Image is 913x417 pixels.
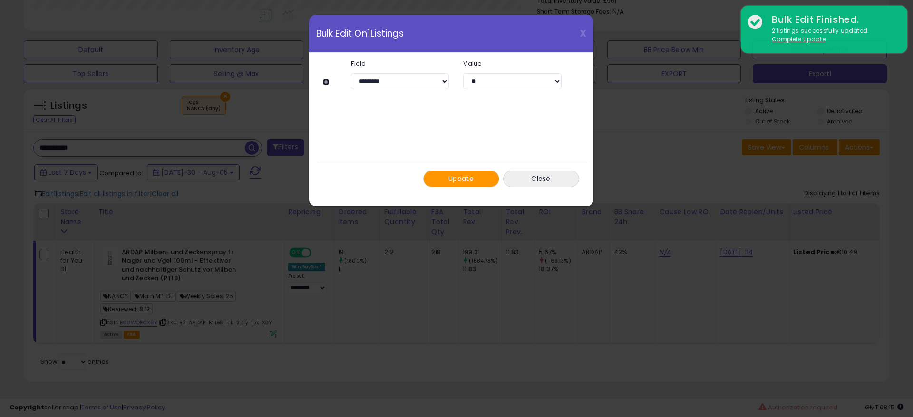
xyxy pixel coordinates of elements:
[503,171,579,187] button: Close
[580,27,586,40] span: X
[448,174,474,183] span: Update
[772,35,826,43] u: Complete Update
[765,27,900,44] div: 2 listings successfully updated.
[316,29,404,38] span: Bulk Edit On 1 Listings
[765,13,900,27] div: Bulk Edit Finished.
[456,60,568,66] label: Value
[344,60,456,66] label: Field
